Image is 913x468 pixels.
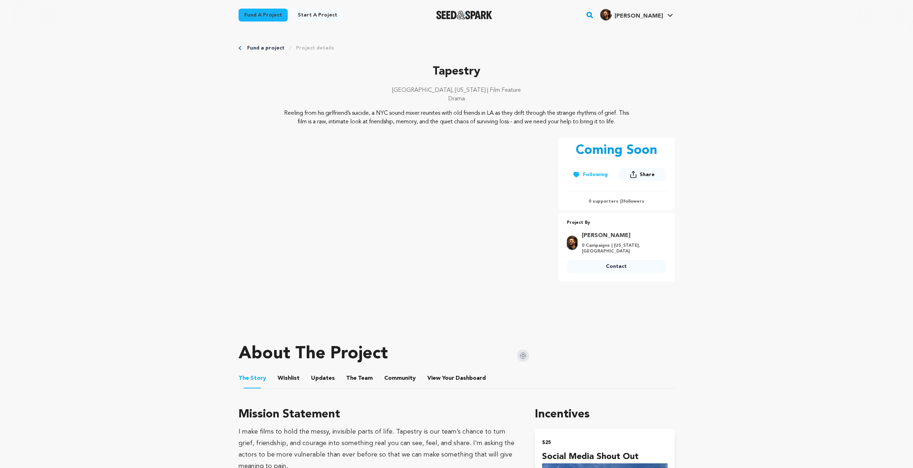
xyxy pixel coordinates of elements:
[436,11,493,19] a: Seed&Spark Homepage
[311,374,335,383] span: Updates
[615,13,663,19] span: [PERSON_NAME]
[542,438,667,448] h2: $25
[599,8,674,20] a: Stephen M.'s Profile
[456,374,486,383] span: Dashboard
[239,345,388,363] h1: About The Project
[600,9,612,20] img: 63176b0d495ccc68.jpg
[239,9,288,22] a: Fund a project
[618,168,666,184] span: Share
[582,231,662,240] a: Goto Stephen Marsiano profile
[599,8,674,23] span: Stephen M.'s Profile
[239,374,249,383] span: The
[296,44,334,52] a: Project details
[282,109,631,126] p: Reeling from his girlfriend’s suicide, a NYC sound mixer reunites with old friends in LA as they ...
[239,406,518,423] h3: Mission Statement
[247,44,284,52] a: Fund a project
[427,374,487,383] span: Your
[384,374,416,383] span: Community
[567,236,578,250] img: 63176b0d495ccc68.jpg
[567,219,666,227] p: Project By
[517,350,529,362] img: Seed&Spark Instagram Icon
[567,260,666,273] a: Contact
[292,9,343,22] a: Start a project
[436,11,493,19] img: Seed&Spark Logo Dark Mode
[567,199,666,204] p: 0 supporters | followers
[600,9,663,20] div: Stephen M.'s Profile
[621,199,623,204] span: 3
[239,86,675,95] p: [GEOGRAPHIC_DATA], [US_STATE] | Film Feature
[239,63,675,80] p: Tapestry
[239,374,266,383] span: Story
[640,171,655,178] span: Share
[535,406,674,423] h1: Incentives
[618,168,666,181] button: Share
[278,374,300,383] span: Wishlist
[576,143,657,158] p: Coming Soon
[427,374,487,383] a: ViewYourDashboard
[239,95,675,103] p: Drama
[239,44,675,52] div: Breadcrumb
[582,243,662,254] p: 0 Campaigns | [US_STATE], [GEOGRAPHIC_DATA]
[346,374,357,383] span: The
[542,450,667,463] h4: Social Media Shout Out
[346,374,373,383] span: Team
[567,168,613,181] button: Following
